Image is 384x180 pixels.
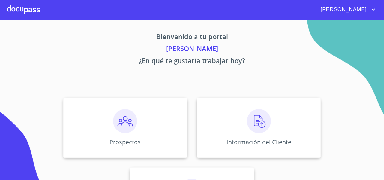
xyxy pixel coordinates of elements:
span: [PERSON_NAME] [316,5,370,14]
button: account of current user [316,5,377,14]
p: Información del Cliente [226,138,291,146]
p: ¿En qué te gustaría trabajar hoy? [7,56,377,68]
img: prospectos.png [113,109,137,133]
p: Prospectos [109,138,141,146]
img: carga.png [247,109,271,133]
p: [PERSON_NAME] [7,44,377,56]
p: Bienvenido a tu portal [7,32,377,44]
